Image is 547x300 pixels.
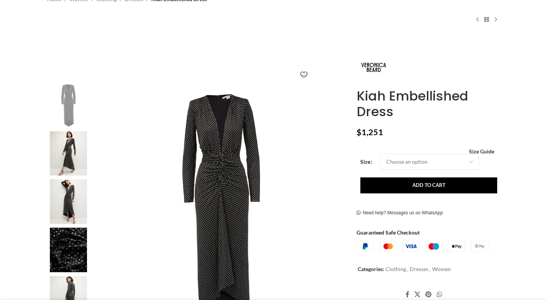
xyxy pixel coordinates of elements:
span: Categories: [358,265,384,272]
img: Veronica Beard Dresses [45,83,92,128]
span: , [429,265,430,273]
a: WhatsApp social link [434,289,444,300]
span: $ [357,127,361,137]
a: Previous product [473,15,482,24]
img: Veronica Beard Clothing [45,179,92,224]
img: Kiah Embellished Dress [45,228,92,272]
strong: Guaranteed Safe Checkout [357,229,420,236]
h1: Kiah Embellished Dress [357,88,500,120]
button: Add to cart [360,177,497,193]
img: Veronica Beard [357,50,391,85]
a: Next product [491,15,500,24]
a: Need help? Messages us on WhatsApp [357,210,443,216]
a: Pinterest social link [423,289,434,300]
a: Women [432,265,451,272]
a: Dresses [410,265,428,272]
a: Clothing [385,265,406,272]
a: Facebook social link [403,289,412,300]
img: Veronica Beard [45,131,92,176]
a: X social link [412,289,423,300]
label: Size [360,158,373,166]
bdi: 1,251 [357,127,383,137]
img: guaranteed-safe-checkout-bordered.j [357,241,488,251]
span: , [407,265,408,273]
